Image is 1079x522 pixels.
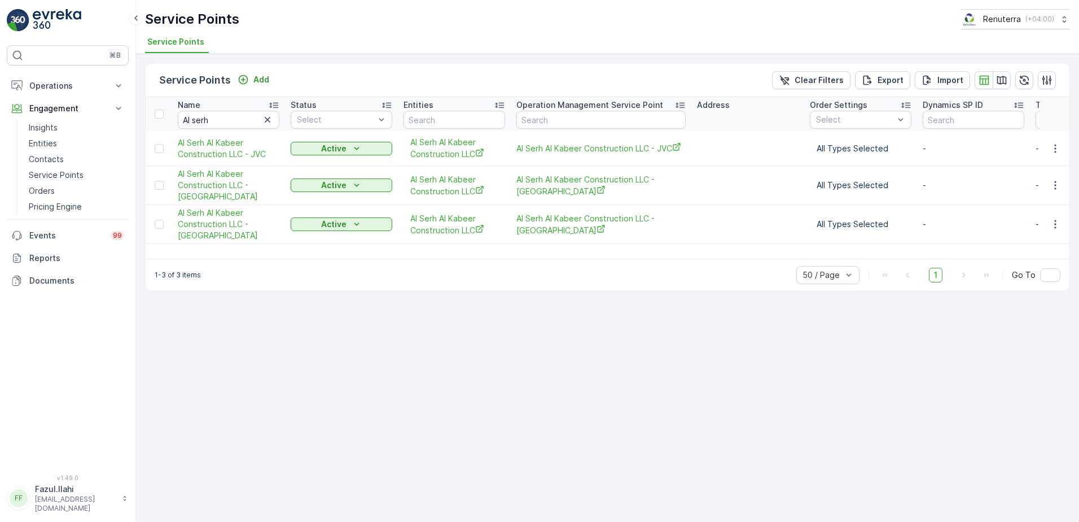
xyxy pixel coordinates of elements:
p: [EMAIL_ADDRESS][DOMAIN_NAME] [35,495,116,513]
input: Search [403,111,505,129]
button: Import [915,71,970,89]
p: Operations [29,80,106,92]
a: Entities [24,136,129,151]
p: Fazul.Ilahi [35,484,116,495]
p: Add [253,74,269,85]
span: Al Serh Al Kabeer Construction LLC - [GEOGRAPHIC_DATA] [178,168,279,202]
span: Al Serh Al Kabeer Construction LLC - [GEOGRAPHIC_DATA] [516,213,686,236]
button: Export [855,71,910,89]
p: Operation Management Service Point [516,99,663,111]
a: Al Serh Al Kabeer Construction LLC [410,213,498,236]
a: Reports [7,247,129,269]
button: Engagement [7,97,129,120]
td: - [917,205,1030,244]
a: Pricing Engine [24,199,129,215]
a: Al Serh Al Kabeer Construction LLC [410,137,498,160]
p: Import [937,75,963,86]
button: FFFazul.Ilahi[EMAIL_ADDRESS][DOMAIN_NAME] [7,484,129,513]
a: Al Serh Al Kabeer Construction LLC - Al Barsha [178,168,279,202]
a: Al Serh Al Kabeer Construction LLC - JVC [516,142,686,154]
a: Orders [24,183,129,199]
span: Al Serh Al Kabeer Construction LLC - [GEOGRAPHIC_DATA] [178,207,279,241]
a: Documents [7,269,129,292]
p: Active [321,219,346,230]
img: logo [7,9,29,32]
p: Insights [29,122,58,133]
div: Toggle Row Selected [155,220,164,229]
p: 99 [113,231,122,240]
p: Pricing Engine [29,201,82,212]
p: Service Points [145,10,239,28]
a: Al Serh Al Kabeer Construction LLC - Silicon Oasis [516,213,686,236]
p: Dynamics SP ID [923,99,983,111]
p: Renuterra [983,14,1021,25]
p: Export [878,75,903,86]
input: Search [516,111,686,129]
img: logo_light-DOdMpM7g.png [33,9,81,32]
p: Select [816,114,894,125]
p: Order Settings [810,99,867,111]
span: Go To [1012,269,1036,281]
button: Clear Filters [772,71,850,89]
a: Events99 [7,224,129,247]
div: Toggle Row Selected [155,181,164,190]
span: 1 [929,268,942,282]
p: ( +04:00 ) [1025,15,1054,24]
button: Active [291,142,392,155]
p: Documents [29,275,124,286]
p: Orders [29,185,55,197]
input: Search [923,111,1024,129]
p: 1-3 of 3 items [155,271,201,280]
p: All Types Selected [817,143,905,154]
button: Add [233,73,274,86]
p: ⌘B [109,51,121,60]
td: - [917,131,1030,166]
p: All Types Selected [817,219,905,230]
p: Name [178,99,200,111]
a: Al Serh Al Kabeer Construction LLC - Silicon Oasis [178,207,279,241]
span: v 1.49.0 [7,475,129,481]
button: Operations [7,75,129,97]
p: Entities [403,99,433,111]
p: Active [321,143,346,154]
p: Reports [29,253,124,264]
p: Status [291,99,317,111]
p: Entities [29,138,57,149]
a: Al Serh Al Kabeer Construction LLC - Al Barsha [516,174,686,197]
p: Engagement [29,103,106,114]
a: Al Serh Al Kabeer Construction LLC [410,174,498,197]
button: Active [291,179,392,192]
a: Al Serh Al Kabeer Construction LLC - JVC [178,137,279,160]
p: Active [321,180,346,191]
p: Events [29,230,104,241]
p: Service Points [29,169,84,181]
p: Select [297,114,375,125]
div: FF [10,489,28,507]
p: All Types Selected [817,180,905,191]
p: Contacts [29,154,64,165]
span: Al Serh Al Kabeer Construction LLC - [GEOGRAPHIC_DATA] [516,174,686,197]
p: Address [697,99,730,111]
a: Contacts [24,151,129,167]
input: Search [178,111,279,129]
a: Insights [24,120,129,136]
p: Service Points [159,72,231,88]
img: Screenshot_2024-07-26_at_13.33.01.png [961,13,979,25]
button: Renuterra(+04:00) [961,9,1070,29]
a: Service Points [24,167,129,183]
button: Active [291,217,392,231]
div: Toggle Row Selected [155,144,164,153]
p: Clear Filters [795,75,844,86]
span: Service Points [147,36,204,47]
td: - [917,166,1030,205]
